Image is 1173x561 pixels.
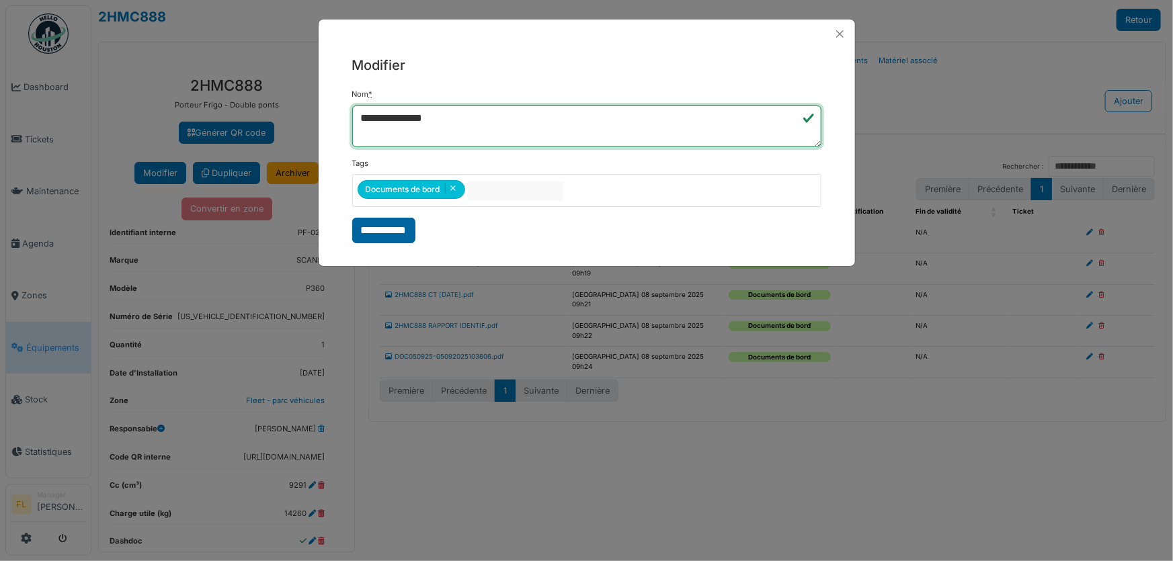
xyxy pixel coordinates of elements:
[352,89,373,100] label: Nom
[352,158,369,169] label: Tags
[352,55,821,75] h5: Modifier
[358,180,465,199] div: Documents de bord
[831,25,849,43] button: Close
[369,89,373,99] abbr: Requis
[468,181,563,201] input: null
[445,183,460,193] button: Remove item: '50'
